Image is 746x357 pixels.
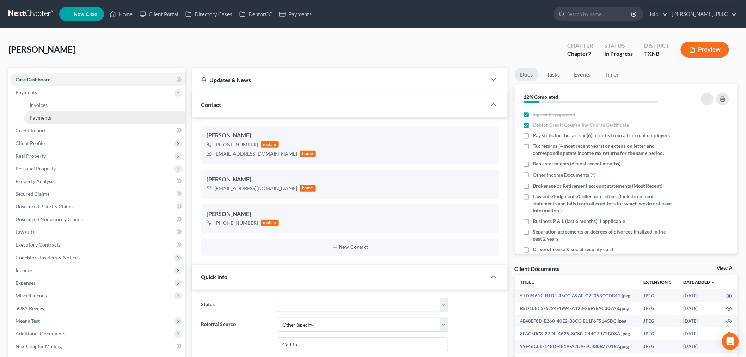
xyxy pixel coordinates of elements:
[16,305,45,311] span: SOFA Review
[10,238,185,251] a: Executory Contracts
[30,115,51,121] span: Payments
[678,315,721,327] td: [DATE]
[533,143,676,157] span: Tax returns (4 most recent years) or extension letter and corresponding state income tax returns ...
[638,327,678,340] td: JPEG
[533,246,613,253] span: Drivers license & social security card
[201,273,227,280] span: Quick Info
[722,333,739,350] div: Open Intercom Messenger
[533,160,621,167] span: Bank statements (6 most recent months)
[533,218,625,225] span: Business P & L (last 6 months) if applicable
[678,302,721,315] td: [DATE]
[214,219,258,226] div: [PHONE_NUMBER]
[16,267,32,273] span: Income
[214,141,258,148] div: [PHONE_NUMBER]
[16,178,55,184] span: Property Analysis
[16,280,36,286] span: Expenses
[277,338,448,351] input: Other Referral Source
[16,331,65,337] span: Additional Documents
[515,265,560,272] div: Client Documents
[214,150,297,157] div: [EMAIL_ADDRESS][DOMAIN_NAME]
[515,302,638,315] td: B5D108C2-6224-4994-A423-26E9EAC307AB.jpeg
[569,68,597,81] a: Events
[638,302,678,315] td: JPEG
[604,42,633,50] div: Status
[678,340,721,353] td: [DATE]
[567,42,593,50] div: Chapter
[300,185,316,192] div: home
[10,73,185,86] a: Case Dashboard
[515,289,638,302] td: 57D9461C-B1DE-45CC-A9AE-C2F053CCDB41.jpeg
[24,111,185,124] a: Payments
[515,327,638,340] td: 3FAC5BC3-27DE-4625-8C80-C44C7B72BD8A.jpeg
[644,50,669,58] div: TXNB
[16,229,35,235] span: Lawsuits
[182,8,236,20] a: Directory Cases
[668,8,737,20] a: [PERSON_NAME], PLLC
[16,165,56,171] span: Personal Property
[16,343,62,349] span: NextChapter Mailing
[10,124,185,137] a: Credit Report
[10,302,185,315] a: SOFA Review
[668,280,672,285] i: unfold_more
[533,111,576,118] span: Signed Engagement
[638,315,678,327] td: JPEG
[638,340,678,353] td: JPEG
[515,315,638,327] td: 4E48EF8D-E260-40E2-B8CC-E11F6F5145DC.jpeg
[16,318,40,324] span: Means Test
[197,318,274,352] label: Referral Source
[542,68,566,81] a: Tasks
[588,50,591,57] span: 7
[533,121,629,128] span: Debtor Credit Counseling Course Certificate
[10,200,185,213] a: Unsecured Priority Claims
[16,191,49,197] span: Secured Claims
[604,50,633,58] div: In Progress
[24,99,185,111] a: Invoices
[644,8,668,20] a: Help
[16,77,51,83] span: Case Dashboard
[30,102,48,108] span: Invoices
[568,7,632,20] input: Search by name...
[201,76,478,84] div: Updates & News
[16,140,45,146] span: Client Profile
[214,185,297,192] div: [EMAIL_ADDRESS][DOMAIN_NAME]
[681,42,729,58] button: Preview
[236,8,276,20] a: DebtorCC
[531,280,536,285] i: unfold_more
[10,213,185,226] a: Unsecured Nonpriority Claims
[136,8,182,20] a: Client Portal
[643,279,672,285] a: Extensionunfold_more
[599,68,625,81] a: Timer
[261,220,279,226] div: mobile
[10,340,185,353] a: NextChapter Mailing
[16,204,74,210] span: Unsecured Priority Claims
[683,279,715,285] a: Date Added expand_more
[16,127,46,133] span: Credit Report
[16,153,46,159] span: Real Property
[16,242,61,248] span: Executory Contracts
[74,12,97,17] span: New Case
[678,327,721,340] td: [DATE]
[276,8,315,20] a: Payments
[207,244,494,250] button: New Contact
[515,68,539,81] a: Docs
[201,101,221,108] span: Contact
[207,131,494,140] div: [PERSON_NAME]
[533,171,589,178] span: Other Income Documents
[16,89,37,95] span: Payments
[16,254,80,260] span: Codebtors Insiders & Notices
[197,298,274,312] label: Status
[106,8,136,20] a: Home
[10,188,185,200] a: Secured Claims
[515,340,638,353] td: 99F46C06-148D-4819-A2D9-5C330B7701E2.jpeg
[8,44,75,54] span: [PERSON_NAME]
[717,266,735,271] a: View All
[638,289,678,302] td: JPEG
[10,175,185,188] a: Property Analysis
[711,280,715,285] i: expand_more
[533,182,663,189] span: Brokerage or Retirement account statements (Most Recent)
[16,292,47,298] span: Miscellaneous
[300,151,316,157] div: home
[678,289,721,302] td: [DATE]
[16,216,83,222] span: Unsecured Nonpriority Claims
[533,132,671,139] span: Pay stubs for the last six (6) months from all current employers.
